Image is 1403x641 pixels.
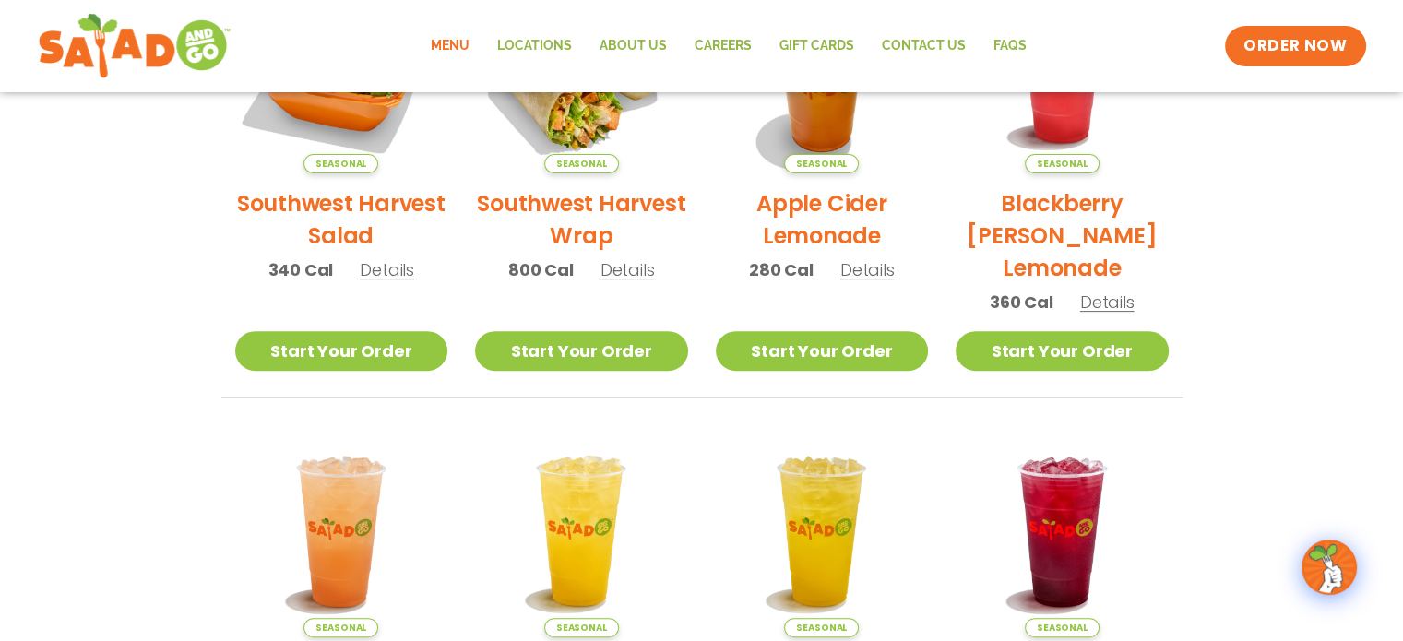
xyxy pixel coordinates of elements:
[1243,35,1347,57] span: ORDER NOW
[1025,154,1100,173] span: Seasonal
[716,331,929,371] a: Start Your Order
[417,25,1040,67] nav: Menu
[716,425,929,638] img: Product photo for Mango Grove Lemonade
[586,25,681,67] a: About Us
[716,187,929,252] h2: Apple Cider Lemonade
[956,331,1169,371] a: Start Your Order
[475,425,688,638] img: Product photo for Sunkissed Yuzu Lemonade
[235,187,448,252] h2: Southwest Harvest Salad
[600,258,655,281] span: Details
[360,258,414,281] span: Details
[417,25,483,67] a: Menu
[303,154,378,173] span: Seasonal
[784,618,859,637] span: Seasonal
[1080,291,1135,314] span: Details
[749,257,814,282] span: 280 Cal
[840,258,895,281] span: Details
[1303,541,1355,593] img: wpChatIcon
[483,25,586,67] a: Locations
[235,425,448,638] img: Product photo for Summer Stone Fruit Lemonade
[508,257,574,282] span: 800 Cal
[681,25,766,67] a: Careers
[544,618,619,637] span: Seasonal
[38,9,232,83] img: new-SAG-logo-768×292
[980,25,1040,67] a: FAQs
[1225,26,1365,66] a: ORDER NOW
[990,290,1053,315] span: 360 Cal
[784,154,859,173] span: Seasonal
[868,25,980,67] a: Contact Us
[956,425,1169,638] img: Product photo for Black Cherry Orchard Lemonade
[956,187,1169,284] h2: Blackberry [PERSON_NAME] Lemonade
[475,187,688,252] h2: Southwest Harvest Wrap
[766,25,868,67] a: GIFT CARDS
[235,331,448,371] a: Start Your Order
[475,331,688,371] a: Start Your Order
[1025,618,1100,637] span: Seasonal
[544,154,619,173] span: Seasonal
[268,257,334,282] span: 340 Cal
[303,618,378,637] span: Seasonal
